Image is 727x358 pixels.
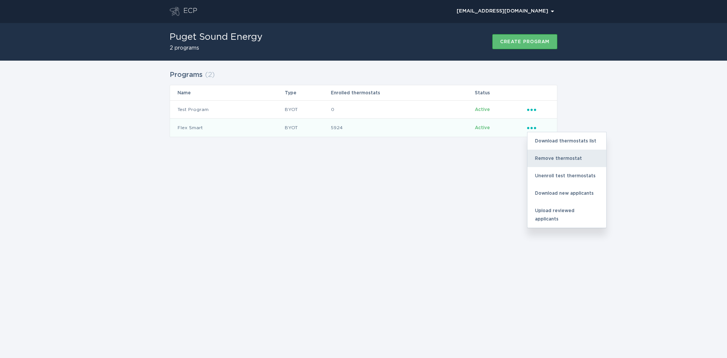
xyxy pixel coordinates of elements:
span: Active [475,125,490,130]
button: Create program [492,34,557,49]
h2: Programs [170,68,203,82]
h1: Puget Sound Energy [170,33,262,42]
th: Enrolled thermostats [331,85,475,100]
div: Download new applicants [527,184,606,202]
div: Download thermostats list [527,132,606,150]
td: 5924 [331,119,475,137]
tr: 5f1247f2c0434ff9aaaf0393365fb9fe [170,119,557,137]
button: Go to dashboard [170,7,179,16]
span: ( 2 ) [205,72,215,78]
th: Name [170,85,284,100]
div: ECP [183,7,197,16]
div: Upload reviewed applicants [527,202,606,228]
span: Active [475,107,490,112]
td: BYOT [284,100,330,119]
div: Unenroll test thermostats [527,167,606,184]
tr: 99594c4f6ff24edb8ece91689c11225c [170,100,557,119]
div: Create program [500,39,549,44]
div: [EMAIL_ADDRESS][DOMAIN_NAME] [457,9,554,14]
h2: 2 programs [170,45,262,51]
div: Remove thermostat [527,150,606,167]
td: Test Program [170,100,284,119]
button: Open user account details [453,6,557,17]
td: BYOT [284,119,330,137]
td: 0 [331,100,475,119]
tr: Table Headers [170,85,557,100]
div: Popover menu [527,105,549,114]
div: Popover menu [453,6,557,17]
th: Status [474,85,527,100]
td: Flex Smart [170,119,284,137]
th: Type [284,85,330,100]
